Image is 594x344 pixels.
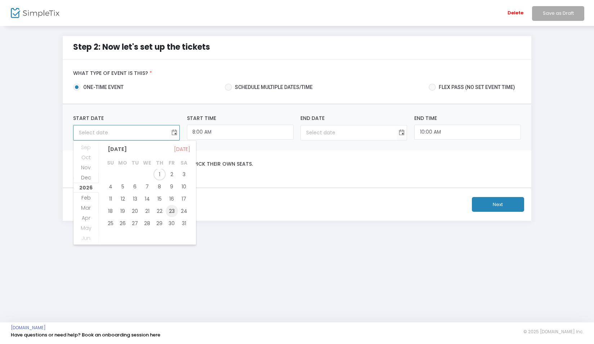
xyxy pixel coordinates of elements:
td: Friday, January 16, 2026 [166,193,178,205]
td: Wednesday, January 28, 2026 [141,217,153,229]
td: Friday, January 9, 2026 [166,180,178,193]
td: Saturday, January 24, 2026 [178,205,190,217]
span: [DATE] [104,144,130,155]
span: Dec [81,174,91,181]
td: Thursday, January 22, 2026 [153,205,166,217]
td: Wednesday, January 21, 2026 [141,205,153,217]
td: Wednesday, January 14, 2026 [141,193,153,205]
input: Select date [301,125,397,140]
td: Friday, January 2, 2026 [166,168,178,180]
span: 24 [178,205,190,217]
td: Tuesday, January 6, 2026 [129,180,141,193]
a: Have questions or need help? Book an onboarding session here [11,331,160,338]
td: Tuesday, January 20, 2026 [129,205,141,217]
span: 17 [178,193,190,205]
span: 1 [153,168,166,180]
span: Jun [81,234,90,242]
label: Start Date [73,115,180,122]
td: Sunday, January 4, 2026 [104,180,117,193]
td: Thursday, January 15, 2026 [153,193,166,205]
span: © 2025 [DOMAIN_NAME] Inc. [523,329,583,335]
span: 12 [117,193,129,205]
span: 8 [153,180,166,193]
td: Saturday, January 10, 2026 [178,180,190,193]
span: 10 [178,180,190,193]
td: Thursday, January 29, 2026 [153,217,166,229]
span: 29 [153,217,166,229]
span: 28 [141,217,153,229]
span: 14 [141,193,153,205]
span: one-time event [80,84,124,91]
label: What type of event is this? [73,70,521,77]
td: Friday, January 23, 2026 [166,205,178,217]
span: Nov [81,164,91,171]
span: 15 [153,193,166,205]
td: Sunday, January 18, 2026 [104,205,117,217]
td: Thursday, January 1, 2026 [153,168,166,180]
td: Sunday, January 25, 2026 [104,217,117,229]
span: Delete [508,3,523,23]
button: Toggle calendar [169,125,179,140]
th: [DATE] [104,242,190,258]
span: 13 [129,193,141,205]
input: End Time [414,125,521,140]
td: Friday, January 30, 2026 [166,217,178,229]
span: 16 [166,193,178,205]
span: [DATE] [174,144,190,154]
td: Saturday, January 3, 2026 [178,168,190,180]
span: 6 [129,180,141,193]
span: 22 [153,205,166,217]
span: 31 [178,217,190,229]
span: 3 [178,168,190,180]
label: Is this reserved seating? Where customers pick their own seats. [73,161,521,167]
span: 18 [104,205,117,217]
label: End Time [414,115,521,122]
td: Wednesday, January 7, 2026 [141,180,153,193]
input: Select date [73,125,169,140]
span: 4 [104,180,117,193]
span: Schedule multiple dates/time [232,84,313,91]
span: 21 [141,205,153,217]
label: End Date [300,115,407,122]
td: Tuesday, January 13, 2026 [129,193,141,205]
span: 27 [129,217,141,229]
span: 11 [104,193,117,205]
span: 23 [166,205,178,217]
td: Monday, January 5, 2026 [117,180,129,193]
td: Monday, January 19, 2026 [117,205,129,217]
span: Feb [81,194,91,201]
td: Thursday, January 8, 2026 [153,180,166,193]
span: Flex pass (no set event time) [436,84,515,91]
button: Toggle calendar [397,125,407,140]
span: May [81,224,91,232]
span: 2026 [79,184,93,191]
td: Monday, January 12, 2026 [117,193,129,205]
span: Oct [81,154,91,161]
button: Next [472,197,524,212]
span: 25 [104,217,117,229]
span: 7 [141,180,153,193]
a: [DOMAIN_NAME] [11,325,46,331]
span: 19 [117,205,129,217]
label: Start Time [187,115,294,122]
span: 26 [117,217,129,229]
span: Apr [82,214,90,222]
span: 2 [166,168,178,180]
span: 30 [166,217,178,229]
span: 20 [129,205,141,217]
span: Sep [81,144,91,151]
td: Sunday, January 11, 2026 [104,193,117,205]
span: 9 [166,180,178,193]
input: Start Time [187,125,294,140]
td: Saturday, January 17, 2026 [178,193,190,205]
span: Mar [81,204,91,211]
td: Saturday, January 31, 2026 [178,217,190,229]
td: Monday, January 26, 2026 [117,217,129,229]
span: 5 [117,180,129,193]
span: Step 2: Now let's set up the tickets [73,41,210,53]
td: Tuesday, January 27, 2026 [129,217,141,229]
